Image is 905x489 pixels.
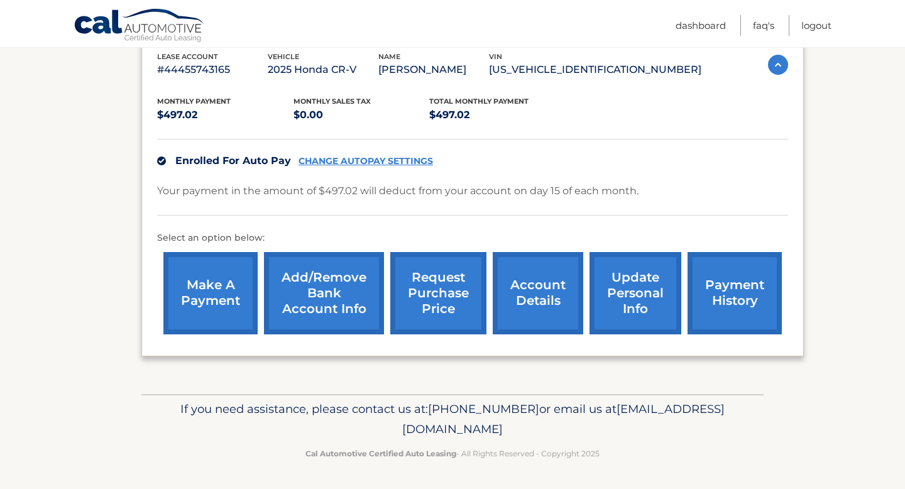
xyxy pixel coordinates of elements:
[157,157,166,165] img: check.svg
[768,55,788,75] img: accordion-active.svg
[489,61,701,79] p: [US_VEHICLE_IDENTIFICATION_NUMBER]
[268,61,378,79] p: 2025 Honda CR-V
[753,15,774,36] a: FAQ's
[590,252,681,334] a: update personal info
[429,106,566,124] p: $497.02
[390,252,486,334] a: request purchase price
[157,97,231,106] span: Monthly Payment
[428,402,539,416] span: [PHONE_NUMBER]
[378,52,400,61] span: name
[293,106,430,124] p: $0.00
[801,15,831,36] a: Logout
[429,97,529,106] span: Total Monthly Payment
[150,447,755,460] p: - All Rights Reserved - Copyright 2025
[299,156,433,167] a: CHANGE AUTOPAY SETTINGS
[157,106,293,124] p: $497.02
[268,52,299,61] span: vehicle
[264,252,384,334] a: Add/Remove bank account info
[293,97,371,106] span: Monthly sales Tax
[150,399,755,439] p: If you need assistance, please contact us at: or email us at
[157,231,788,246] p: Select an option below:
[676,15,726,36] a: Dashboard
[175,155,291,167] span: Enrolled For Auto Pay
[74,8,206,45] a: Cal Automotive
[493,252,583,334] a: account details
[157,61,268,79] p: #44455743165
[489,52,502,61] span: vin
[378,61,489,79] p: [PERSON_NAME]
[163,252,258,334] a: make a payment
[157,182,639,200] p: Your payment in the amount of $497.02 will deduct from your account on day 15 of each month.
[688,252,782,334] a: payment history
[157,52,218,61] span: lease account
[305,449,456,458] strong: Cal Automotive Certified Auto Leasing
